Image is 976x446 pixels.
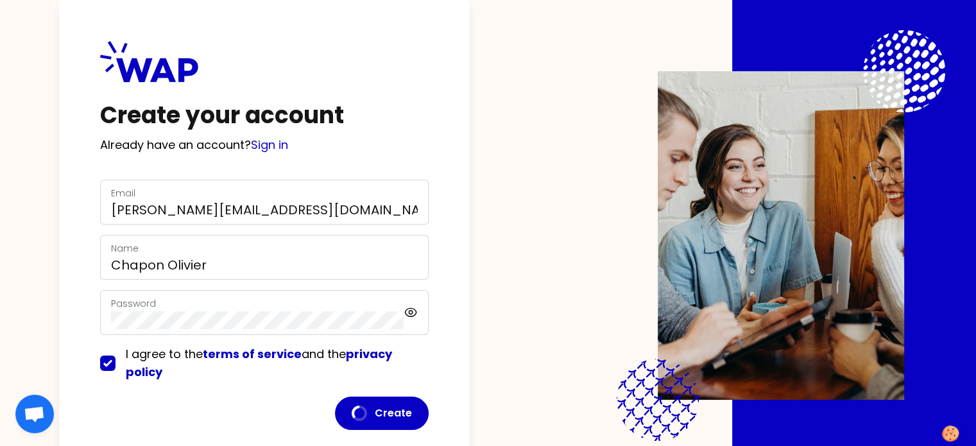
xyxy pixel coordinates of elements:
label: Name [111,242,139,255]
img: Description [658,71,904,400]
a: terms of service [203,346,302,362]
h1: Create your account [100,103,429,128]
a: Sign in [251,137,288,153]
div: Ouvrir le chat [15,395,54,433]
label: Password [111,297,156,310]
button: Create [335,397,429,430]
label: Email [111,187,135,200]
span: I agree to the and the [126,346,392,380]
p: Already have an account? [100,136,429,154]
